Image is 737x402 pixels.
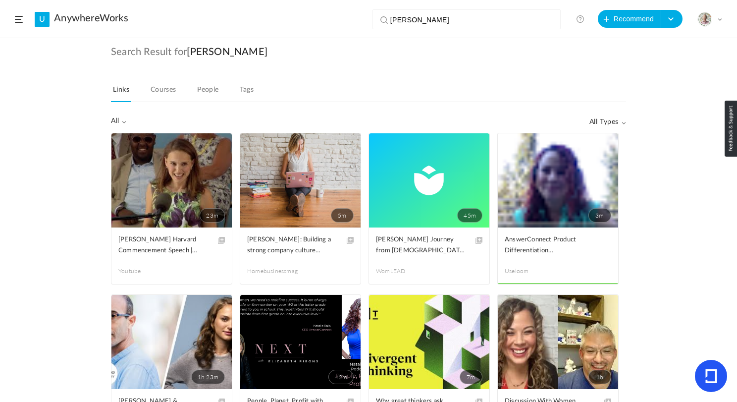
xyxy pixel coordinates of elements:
a: 1h 23m [111,295,232,389]
span: All [111,117,127,125]
a: 3m [498,133,618,228]
a: 1h [498,295,618,389]
span: WomLEAD Magazine - For Aspiring Women Entrepreneurs, Founders, and Leaders [376,267,429,276]
span: 5m [331,208,354,223]
span: AnswerConnect Product Differentiation ([PERSON_NAME] Version) [505,234,596,256]
span: [PERSON_NAME] [187,46,267,58]
a: Tags [238,83,256,102]
span: 1h [588,370,611,384]
span: All Types [589,118,626,126]
span: 1h 23m [191,370,225,384]
h2: Search Result for [111,46,626,73]
a: AnswerConnect Product Differentiation ([PERSON_NAME] Version) [505,234,611,257]
button: Recommend [598,10,661,28]
a: Courses [149,83,178,102]
a: AnywhereWorks [54,12,128,24]
span: 23m [200,208,225,223]
input: Search here... [390,10,547,30]
a: [PERSON_NAME] Harvard Commencement Speech | Harvard Commencement 2015 [118,234,225,257]
a: U [35,12,50,27]
a: 5m [240,133,361,228]
span: homebusinessmag [247,267,301,276]
span: 3m [588,208,611,223]
span: 45m [457,208,482,223]
img: julia-s-version-gybnm-profile-picture-frame-2024-template-16.png [698,12,712,26]
a: 7m [369,295,489,389]
a: 42m [240,295,361,389]
a: 23m [111,133,232,228]
span: [PERSON_NAME]: Building a strong company culture without an office [247,234,339,256]
span: 7m [460,370,482,384]
span: useloom [505,267,558,276]
span: Youtube [118,267,172,276]
span: 42m [328,370,354,384]
a: [PERSON_NAME]: Building a strong company culture without an office [247,234,354,257]
span: [PERSON_NAME] Harvard Commencement Speech | Harvard Commencement 2015 [118,234,210,256]
a: Links [111,83,131,102]
a: [PERSON_NAME] Journey from [DEMOGRAPHIC_DATA] to CEO of AnswerConnect - WomLEAD Magazine - For As... [376,234,482,257]
a: People [195,83,221,102]
img: loop_feedback_btn.png [725,101,737,157]
a: 45m [369,133,489,228]
span: [PERSON_NAME] Journey from [DEMOGRAPHIC_DATA] to CEO of AnswerConnect - WomLEAD Magazine - For As... [376,234,468,256]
